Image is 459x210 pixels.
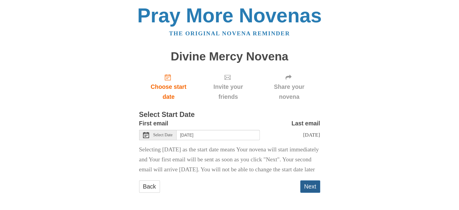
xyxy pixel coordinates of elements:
[300,180,320,193] button: Next
[258,69,320,105] div: Click "Next" to confirm your start date first.
[139,111,320,119] h3: Select Start Date
[139,118,168,128] label: First email
[169,30,290,37] a: The original novena reminder
[139,180,160,193] a: Back
[204,82,252,102] span: Invite your friends
[303,132,320,138] span: [DATE]
[139,69,198,105] a: Choose start date
[292,118,320,128] label: Last email
[153,133,173,137] span: Select Date
[137,4,322,27] a: Pray More Novenas
[264,82,314,102] span: Share your novena
[198,69,258,105] div: Click "Next" to confirm your start date first.
[145,82,192,102] span: Choose start date
[177,130,260,140] input: Use the arrow keys to pick a date
[139,50,320,63] h1: Divine Mercy Novena
[139,145,320,175] p: Selecting [DATE] as the start date means Your novena will start immediately and Your first email ...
